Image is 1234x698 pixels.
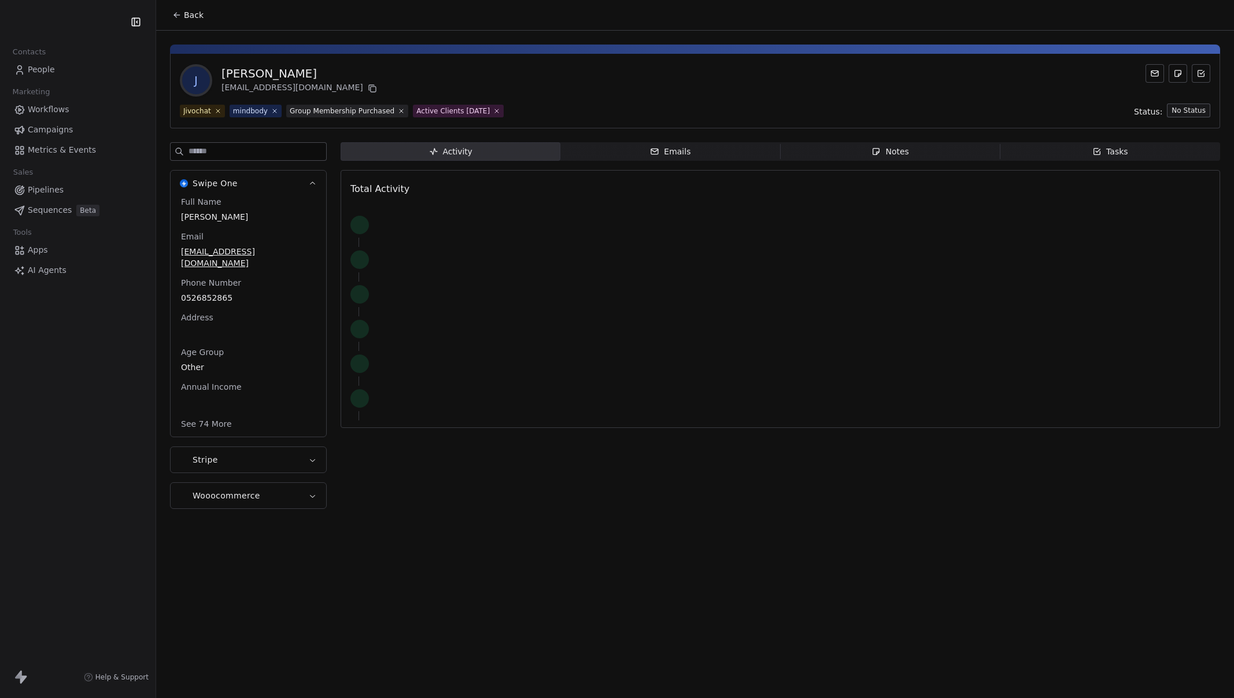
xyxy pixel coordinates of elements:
[28,184,64,196] span: Pipelines
[95,673,149,682] span: Help & Support
[221,65,379,82] div: [PERSON_NAME]
[1134,106,1162,117] span: Status:
[181,246,316,269] span: [EMAIL_ADDRESS][DOMAIN_NAME]
[193,454,218,466] span: Stripe
[174,413,239,434] button: See 74 More
[179,346,226,358] span: Age Group
[28,264,66,276] span: AI Agents
[179,196,224,208] span: Full Name
[9,141,146,160] a: Metrics & Events
[28,204,72,216] span: Sequences
[183,106,211,116] div: Jivochat
[9,60,146,79] a: People
[179,381,244,393] span: Annual Income
[350,183,409,194] span: Total Activity
[181,292,316,304] span: 0526852865
[416,106,490,116] div: Active Clients [DATE]
[28,64,55,76] span: People
[28,244,48,256] span: Apps
[650,146,690,158] div: Emails
[193,490,260,501] span: Wooocommerce
[181,361,316,373] span: Other
[179,277,243,289] span: Phone Number
[1092,146,1128,158] div: Tasks
[28,124,73,136] span: Campaigns
[9,180,146,200] a: Pipelines
[9,241,146,260] a: Apps
[221,82,379,95] div: [EMAIL_ADDRESS][DOMAIN_NAME]
[179,231,206,242] span: Email
[193,178,238,189] span: Swipe One
[9,201,146,220] a: SequencesBeta
[9,261,146,280] a: AI Agents
[165,5,210,25] button: Back
[8,83,55,101] span: Marketing
[179,312,216,323] span: Address
[182,67,210,94] span: J
[28,104,69,116] span: Workflows
[180,179,188,187] img: Swipe One
[9,100,146,119] a: Workflows
[180,456,188,464] img: Stripe
[871,146,908,158] div: Notes
[8,164,38,181] span: Sales
[180,492,188,500] img: Wooocommerce
[9,120,146,139] a: Campaigns
[171,483,326,508] button: WooocommerceWooocommerce
[28,144,96,156] span: Metrics & Events
[171,196,326,437] div: Swipe OneSwipe One
[1167,104,1210,117] button: No Status
[184,9,204,21] span: Back
[76,205,99,216] span: Beta
[8,224,36,241] span: Tools
[171,171,326,196] button: Swipe OneSwipe One
[171,447,326,472] button: StripeStripe
[290,106,394,116] div: Group Membership Purchased
[181,211,316,223] span: [PERSON_NAME]
[8,43,51,61] span: Contacts
[84,673,149,682] a: Help & Support
[233,106,268,116] div: mindbody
